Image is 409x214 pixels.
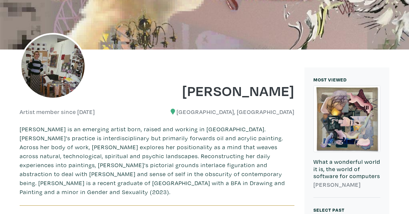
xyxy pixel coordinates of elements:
[162,108,295,116] h6: [GEOGRAPHIC_DATA], [GEOGRAPHIC_DATA]
[313,181,380,188] h6: [PERSON_NAME]
[313,76,347,83] small: MOST VIEWED
[313,85,380,198] a: What a wonderful world it is, the world of software for computers [PERSON_NAME]
[313,158,380,180] h6: What a wonderful world it is, the world of software for computers
[20,33,86,99] img: phpThumb.php
[162,81,295,99] h1: [PERSON_NAME]
[20,125,294,196] p: [PERSON_NAME] is an emerging artist born, raised and working in [GEOGRAPHIC_DATA]. [PERSON_NAME]'...
[20,108,95,116] h6: Artist member since [DATE]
